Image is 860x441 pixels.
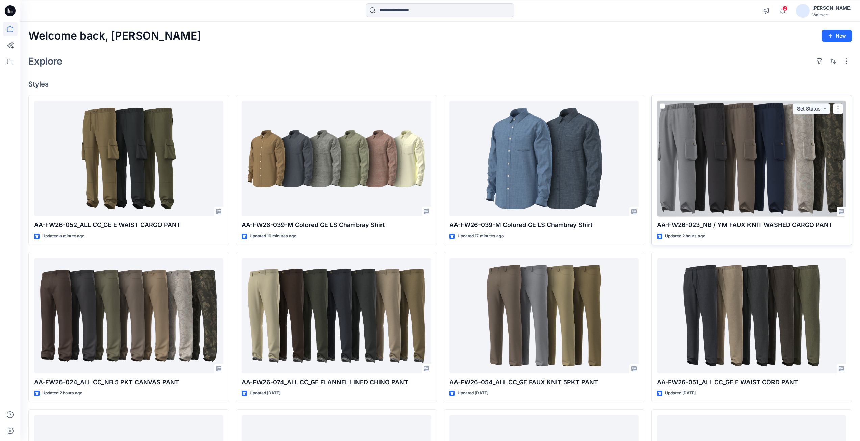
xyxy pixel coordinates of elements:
h4: Styles [28,80,852,88]
div: [PERSON_NAME] [812,4,852,12]
h2: Welcome back, [PERSON_NAME] [28,30,201,42]
p: AA-FW26-052_ALL CC_GE E WAIST CARGO PANT [34,220,223,230]
p: AA-FW26-023_NB / YM FAUX KNIT WASHED CARGO PANT [657,220,846,230]
p: AA-FW26-051_ALL CC_GE E WAIST CORD PANT [657,377,846,387]
a: AA-FW26-051_ALL CC_GE E WAIST CORD PANT [657,258,846,374]
p: Updated 2 hours ago [42,390,82,397]
a: AA-FW26-039-M Colored GE LS Chambray Shirt [242,101,431,217]
a: AA-FW26-023_NB / YM FAUX KNIT WASHED CARGO PANT [657,101,846,217]
a: AA-FW26-039-M Colored GE LS Chambray Shirt [449,101,639,217]
p: Updated 17 minutes ago [458,232,504,240]
p: AA-FW26-074_ALL CC_GE FLANNEL LINED CHINO PANT [242,377,431,387]
div: Walmart [812,12,852,17]
p: Updated 2 hours ago [665,232,705,240]
p: AA-FW26-039-M Colored GE LS Chambray Shirt [449,220,639,230]
p: AA-FW26-054_ALL CC_GE FAUX KNIT 5PKT PANT [449,377,639,387]
p: AA-FW26-024_ALL CC_NB 5 PKT CANVAS PANT [34,377,223,387]
button: New [822,30,852,42]
p: AA-FW26-039-M Colored GE LS Chambray Shirt [242,220,431,230]
p: Updated [DATE] [665,390,696,397]
span: 2 [782,6,788,11]
p: Updated [DATE] [458,390,488,397]
h2: Explore [28,56,63,67]
p: Updated [DATE] [250,390,280,397]
a: AA-FW26-024_ALL CC_NB 5 PKT CANVAS PANT [34,258,223,374]
a: AA-FW26-052_ALL CC_GE E WAIST CARGO PANT [34,101,223,217]
a: AA-FW26-054_ALL CC_GE FAUX KNIT 5PKT PANT [449,258,639,374]
p: Updated a minute ago [42,232,84,240]
img: avatar [796,4,810,18]
p: Updated 16 minutes ago [250,232,296,240]
a: AA-FW26-074_ALL CC_GE FLANNEL LINED CHINO PANT [242,258,431,374]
